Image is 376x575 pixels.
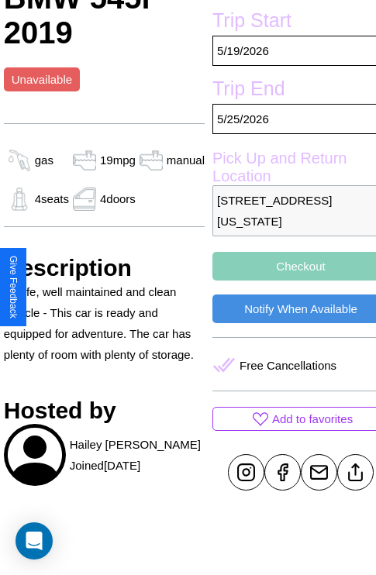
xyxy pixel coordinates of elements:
img: gas [136,149,167,172]
img: gas [4,188,35,211]
img: gas [4,149,35,172]
p: A safe, well maintained and clean vehicle - This car is ready and equipped for adventure. The car... [4,281,205,365]
p: Unavailable [12,69,72,90]
p: Free Cancellations [240,355,336,376]
p: Add to favorites [272,408,353,429]
h3: Hosted by [4,398,205,424]
div: Give Feedback [8,256,19,318]
p: Joined [DATE] [70,455,140,476]
p: 4 seats [35,188,69,209]
div: Open Intercom Messenger [16,522,53,560]
p: 4 doors [100,188,136,209]
h3: Description [4,255,205,281]
img: gas [69,188,100,211]
p: Hailey [PERSON_NAME] [70,434,201,455]
p: gas [35,150,53,170]
p: 19 mpg [100,150,136,170]
p: manual [167,150,205,170]
img: gas [69,149,100,172]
